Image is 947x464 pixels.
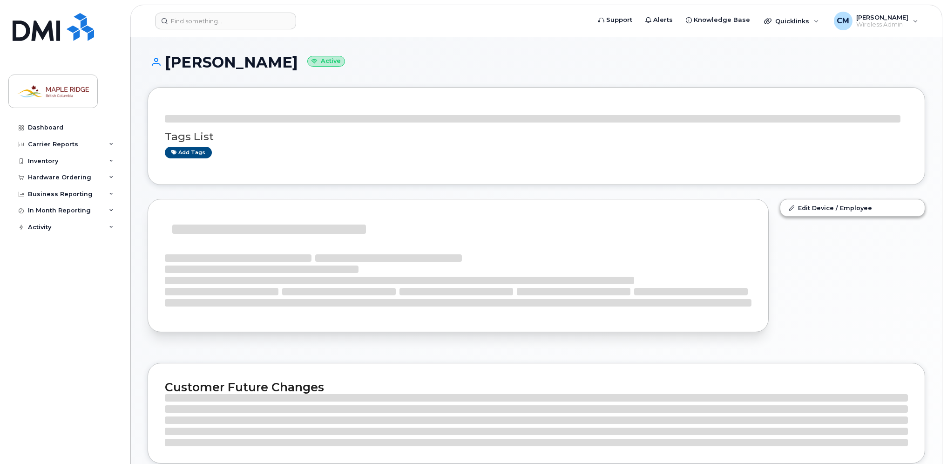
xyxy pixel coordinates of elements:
[307,56,345,67] small: Active
[148,54,925,70] h1: [PERSON_NAME]
[780,199,925,216] a: Edit Device / Employee
[165,147,212,158] a: Add tags
[165,380,908,394] h2: Customer Future Changes
[165,131,908,143] h3: Tags List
